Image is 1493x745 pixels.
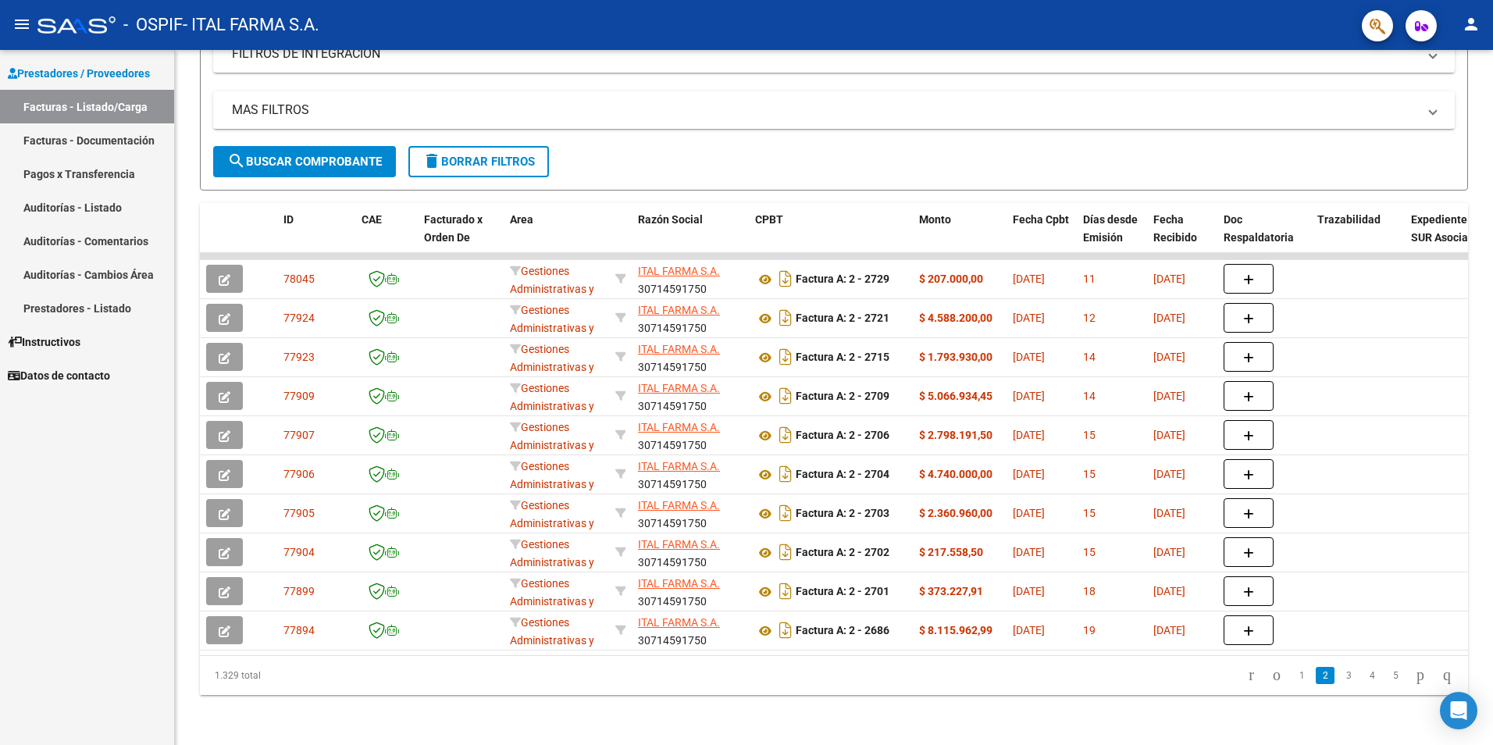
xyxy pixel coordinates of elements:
strong: Factura A: 2 - 2729 [796,273,889,286]
mat-panel-title: FILTROS DE INTEGRACION [232,45,1417,62]
strong: Factura A: 2 - 2686 [796,625,889,637]
strong: $ 4.588.200,00 [919,312,992,324]
strong: Factura A: 2 - 2715 [796,351,889,364]
div: 30714591750 [638,419,743,451]
li: page 1 [1290,662,1313,689]
span: Facturado x Orden De [424,213,483,244]
datatable-header-cell: Razón Social [632,203,749,272]
div: 30714591750 [638,262,743,295]
i: Descargar documento [775,579,796,604]
div: 1.329 total [200,656,451,695]
strong: $ 4.740.000,00 [919,468,992,480]
span: [DATE] [1153,351,1185,363]
span: ITAL FARMA S.A. [638,343,720,355]
span: 15 [1083,429,1096,441]
span: 15 [1083,507,1096,519]
span: ID [283,213,294,226]
strong: $ 2.798.191,50 [919,429,992,441]
div: 30714591750 [638,536,743,569]
a: 4 [1363,667,1381,684]
span: Doc Respaldatoria [1224,213,1294,244]
span: [DATE] [1153,624,1185,636]
span: [DATE] [1013,546,1045,558]
strong: Factura A: 2 - 2709 [796,390,889,403]
span: [DATE] [1153,312,1185,324]
span: [DATE] [1013,624,1045,636]
span: Gestiones Administrativas y Otros [510,265,594,313]
span: - ITAL FARMA S.A. [183,8,319,42]
div: 30714591750 [638,380,743,412]
span: 14 [1083,351,1096,363]
strong: $ 207.000,00 [919,273,983,285]
span: ITAL FARMA S.A. [638,616,720,629]
span: [DATE] [1013,468,1045,480]
mat-expansion-panel-header: FILTROS DE INTEGRACION [213,35,1455,73]
span: Fecha Cpbt [1013,213,1069,226]
span: 14 [1083,390,1096,402]
span: 11 [1083,273,1096,285]
span: [DATE] [1153,390,1185,402]
span: [DATE] [1013,585,1045,597]
div: Open Intercom Messenger [1440,692,1477,729]
i: Descargar documento [775,305,796,330]
i: Descargar documento [775,344,796,369]
span: Gestiones Administrativas y Otros [510,460,594,508]
span: ITAL FARMA S.A. [638,499,720,512]
datatable-header-cell: CAE [355,203,418,272]
li: page 2 [1313,662,1337,689]
span: 19 [1083,624,1096,636]
span: ITAL FARMA S.A. [638,382,720,394]
datatable-header-cell: Trazabilidad [1311,203,1405,272]
a: 1 [1292,667,1311,684]
span: [DATE] [1013,429,1045,441]
span: ITAL FARMA S.A. [638,304,720,316]
a: go to previous page [1266,667,1288,684]
datatable-header-cell: Días desde Emisión [1077,203,1147,272]
span: Gestiones Administrativas y Otros [510,499,594,547]
span: Borrar Filtros [422,155,535,169]
span: 77894 [283,624,315,636]
span: [DATE] [1013,351,1045,363]
span: Instructivos [8,333,80,351]
a: 5 [1386,667,1405,684]
span: Gestiones Administrativas y Otros [510,538,594,586]
div: 30714591750 [638,575,743,608]
span: [DATE] [1153,585,1185,597]
mat-icon: menu [12,15,31,34]
datatable-header-cell: CPBT [749,203,913,272]
span: 15 [1083,546,1096,558]
span: ITAL FARMA S.A. [638,421,720,433]
i: Descargar documento [775,266,796,291]
div: 30714591750 [638,340,743,373]
span: [DATE] [1013,273,1045,285]
datatable-header-cell: Area [504,203,609,272]
span: CAE [362,213,382,226]
span: 77899 [283,585,315,597]
span: Gestiones Administrativas y Otros [510,304,594,352]
span: 77906 [283,468,315,480]
span: Días desde Emisión [1083,213,1138,244]
strong: Factura A: 2 - 2721 [796,312,889,325]
mat-icon: person [1462,15,1481,34]
li: page 3 [1337,662,1360,689]
span: Gestiones Administrativas y Otros [510,382,594,430]
li: page 4 [1360,662,1384,689]
span: ITAL FARMA S.A. [638,577,720,590]
strong: $ 1.793.930,00 [919,351,992,363]
datatable-header-cell: ID [277,203,355,272]
span: Datos de contacto [8,367,110,384]
i: Descargar documento [775,462,796,487]
a: go to last page [1436,667,1458,684]
datatable-header-cell: Monto [913,203,1007,272]
span: Buscar Comprobante [227,155,382,169]
span: [DATE] [1013,507,1045,519]
strong: $ 8.115.962,99 [919,624,992,636]
span: Razón Social [638,213,703,226]
a: 3 [1339,667,1358,684]
span: [DATE] [1153,507,1185,519]
span: [DATE] [1013,390,1045,402]
datatable-header-cell: Facturado x Orden De [418,203,504,272]
a: go to next page [1409,667,1431,684]
strong: $ 5.066.934,45 [919,390,992,402]
strong: $ 2.360.960,00 [919,507,992,519]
